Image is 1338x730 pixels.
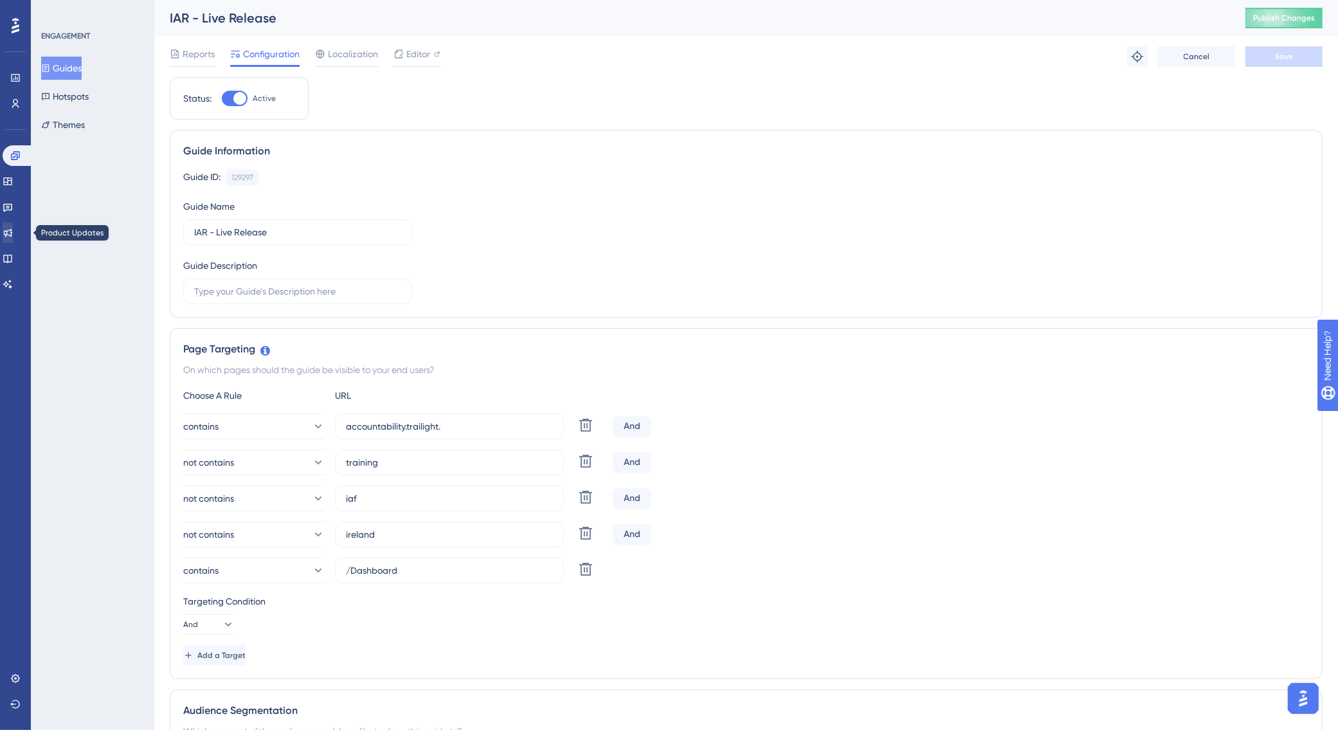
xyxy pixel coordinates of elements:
[183,143,1309,159] div: Guide Information
[613,488,651,509] div: And
[183,522,325,547] button: not contains
[1253,13,1315,23] span: Publish Changes
[183,258,257,273] div: Guide Description
[346,563,553,578] input: yourwebsite.com/path
[613,524,651,545] div: And
[1275,51,1293,62] span: Save
[194,284,401,298] input: Type your Guide’s Description here
[183,558,325,583] button: contains
[346,491,553,506] input: yourwebsite.com/path
[183,362,1309,378] div: On which pages should the guide be visible to your end users?
[253,93,276,104] span: Active
[41,57,82,80] button: Guides
[183,614,235,635] button: And
[1245,8,1323,28] button: Publish Changes
[406,46,430,62] span: Editor
[183,491,234,506] span: not contains
[170,9,1213,27] div: IAR - Live Release
[183,199,235,214] div: Guide Name
[183,563,219,578] span: contains
[335,388,476,403] div: URL
[41,31,90,41] div: ENGAGEMENT
[183,414,325,439] button: contains
[346,419,553,433] input: yourwebsite.com/path
[194,225,401,239] input: Type your Guide’s Name here
[183,91,212,106] div: Status:
[183,527,234,542] span: not contains
[41,85,89,108] button: Hotspots
[183,486,325,511] button: not contains
[1284,679,1323,718] iframe: UserGuiding AI Assistant Launcher
[183,342,1309,357] div: Page Targeting
[231,172,253,183] div: 129297
[183,388,325,403] div: Choose A Rule
[183,619,198,630] span: And
[243,46,300,62] span: Configuration
[197,650,246,661] span: Add a Target
[183,645,246,666] button: Add a Target
[41,113,85,136] button: Themes
[346,527,553,542] input: yourwebsite.com/path
[183,594,1309,609] div: Targeting Condition
[328,46,378,62] span: Localization
[183,419,219,434] span: contains
[613,452,651,473] div: And
[613,416,651,437] div: And
[183,455,234,470] span: not contains
[183,450,325,475] button: not contains
[183,46,215,62] span: Reports
[1158,46,1235,67] button: Cancel
[183,703,1309,718] div: Audience Segmentation
[346,455,553,470] input: yourwebsite.com/path
[1184,51,1210,62] span: Cancel
[30,3,80,19] span: Need Help?
[183,169,221,186] div: Guide ID:
[1245,46,1323,67] button: Save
